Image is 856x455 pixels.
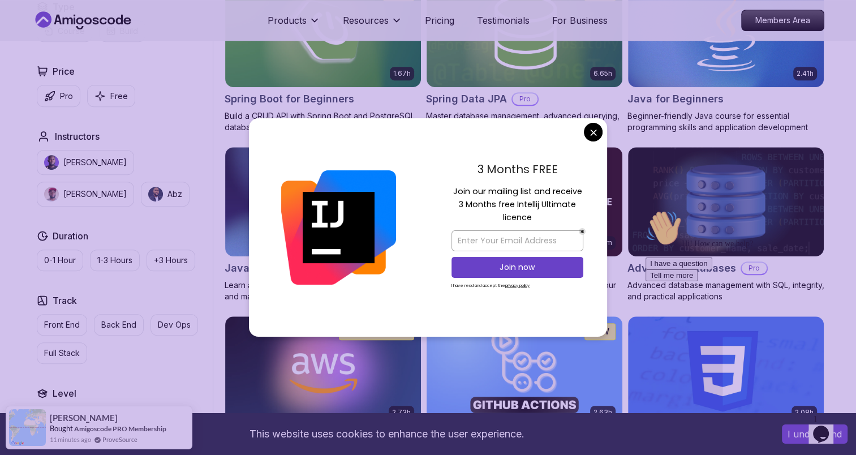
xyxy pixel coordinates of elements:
button: Front End [37,314,87,336]
button: Free [87,85,135,107]
a: For Business [552,14,608,27]
button: Tell me more [5,64,57,76]
button: 1-3 Hours [90,250,140,271]
h2: Advanced Databases [627,260,736,276]
img: Java for Developers card [225,147,421,257]
h2: Duration [53,229,88,243]
img: instructor img [148,187,163,201]
p: [PERSON_NAME] [63,157,127,168]
p: 1-3 Hours [97,255,132,266]
button: Resources [343,14,402,36]
p: Abz [167,188,182,200]
button: instructor img[PERSON_NAME] [37,150,134,175]
button: Accept cookies [782,424,848,444]
button: Pro [37,85,80,107]
p: Resources [343,14,389,27]
a: Java for Developers card9.18hJava for DevelopersProLearn advanced Java concepts to build scalable... [225,147,421,303]
p: 6.65h [593,69,612,78]
button: instructor imgAbz [141,182,190,207]
button: instructor img[PERSON_NAME] [37,182,134,207]
p: 2.08h [795,408,814,417]
img: instructor img [44,155,59,170]
p: 2.41h [797,69,814,78]
p: 1.67h [393,69,411,78]
iframe: chat widget [808,410,845,444]
h2: Java for Developers [225,260,327,276]
span: Bought [50,424,73,433]
img: provesource social proof notification image [9,409,46,446]
button: 0-1 Hour [37,250,83,271]
p: Learn advanced Java concepts to build scalable and maintainable applications. [225,280,421,302]
img: instructor img [44,187,59,201]
a: Advanced Databases cardAdvanced DatabasesProAdvanced database management with SQL, integrity, and... [627,147,824,303]
h2: Spring Data JPA [426,91,507,107]
span: [PERSON_NAME] [50,413,118,423]
button: I have a question [5,52,71,64]
p: 0-1 Hour [44,255,76,266]
p: Free [110,91,128,102]
button: Full Stack [37,342,87,364]
p: 2.63h [593,408,612,417]
button: Back End [94,314,144,336]
p: Front End [44,319,80,330]
img: :wave: [5,5,41,41]
h2: Track [53,294,77,307]
iframe: chat widget [641,205,845,404]
p: 2.73h [392,408,411,417]
p: Back End [101,319,136,330]
button: +3 Hours [147,250,195,271]
span: 11 minutes ago [50,435,91,444]
h2: Instructors [55,130,100,143]
p: [PERSON_NAME] [63,188,127,200]
p: Pro [513,93,537,105]
p: Pro [60,91,73,102]
span: Hi! How can we help? [5,34,112,42]
p: Beginner-friendly Java course for essential programming skills and application development [627,110,824,133]
img: CI/CD with GitHub Actions card [427,316,622,426]
img: AWS for Developers card [225,316,421,426]
div: This website uses cookies to enhance the user experience. [8,422,765,447]
p: Master database management, advanced querying, and expert data handling with ease [426,110,623,133]
p: Full Stack [44,347,80,359]
p: Build a CRUD API with Spring Boot and PostgreSQL database using Spring Data JPA and Spring AI [225,110,421,133]
a: ProveSource [102,435,137,444]
p: +3 Hours [154,255,188,266]
button: Products [268,14,320,36]
h2: Price [53,65,75,78]
img: CSS Essentials card [628,316,824,426]
a: Testimonials [477,14,530,27]
a: Amigoscode PRO Membership [74,424,166,433]
p: Members Area [742,10,824,31]
a: Pricing [425,14,454,27]
h2: Level [53,387,76,400]
h2: Java for Beginners [627,91,724,107]
a: Members Area [741,10,824,31]
div: 👋Hi! How can we help?I have a questionTell me more [5,5,208,76]
p: Products [268,14,307,27]
img: Advanced Databases card [628,147,824,257]
h2: Spring Boot for Beginners [225,91,354,107]
p: Advanced database management with SQL, integrity, and practical applications [627,280,824,302]
button: Dev Ops [150,314,198,336]
p: Dev Ops [158,319,191,330]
